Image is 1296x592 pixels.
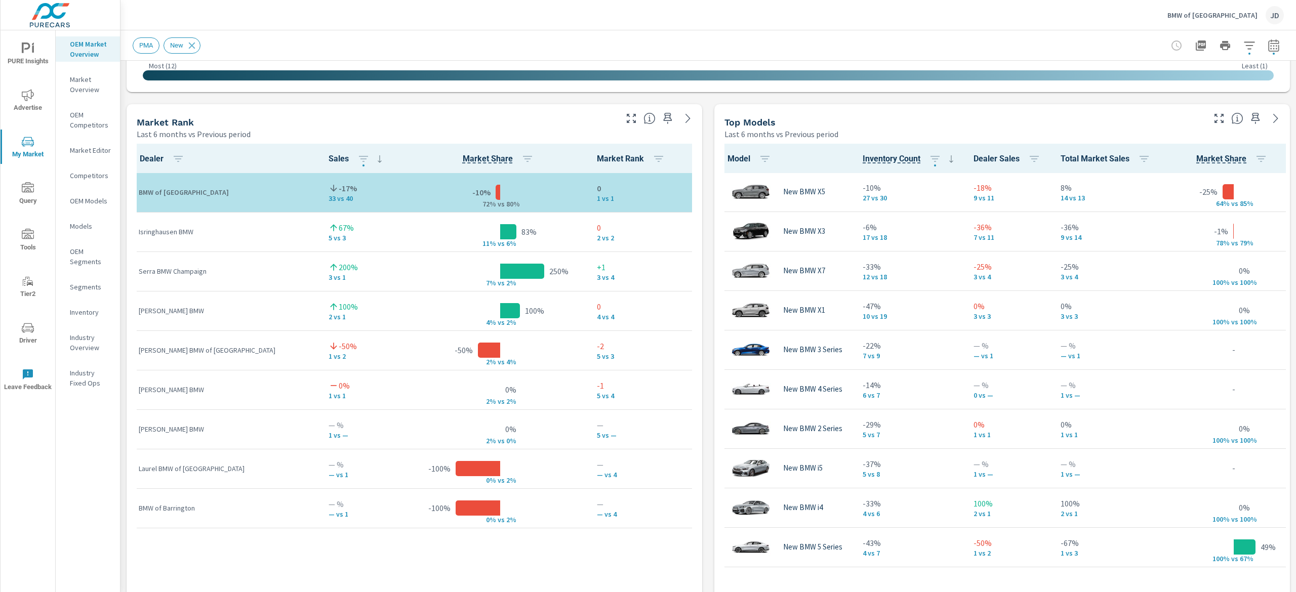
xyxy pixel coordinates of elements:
p: 100% [974,497,1044,510]
p: 10 vs 19 [863,312,957,320]
span: New [164,41,189,49]
span: Sales [329,153,386,165]
p: 5 vs 3 [329,234,403,242]
p: -1% [1214,225,1228,237]
p: [PERSON_NAME] BMW [139,385,312,395]
p: Laurel BMW of [GEOGRAPHIC_DATA] [139,463,312,474]
p: -37% [863,458,957,470]
p: -25% [1199,186,1218,198]
p: 2% v [475,436,501,445]
p: 1 vs 1 [974,431,1044,439]
p: New BMW X7 [783,266,825,275]
p: — % [1061,379,1154,391]
p: New BMW 2 Series [783,424,842,433]
p: 1 vs — [974,470,1044,478]
p: 49% [1261,541,1276,553]
button: Print Report [1215,35,1235,56]
span: Query [4,182,52,207]
div: JD [1266,6,1284,24]
p: 0% [339,379,350,392]
p: 1 vs 2 [974,549,1044,557]
p: s 6% [501,239,525,248]
button: Select Date Range [1264,35,1284,56]
p: Segments [70,282,112,292]
p: — % [329,458,403,471]
p: Most ( 12 ) [149,61,177,70]
div: Market Editor [56,143,120,158]
p: 1 vs 1 [1061,431,1154,439]
p: 12 vs 18 [863,273,957,281]
img: glamour [731,492,771,523]
p: 4 vs 6 [863,510,957,518]
img: glamour [731,295,771,325]
p: Industry Overview [70,332,112,353]
button: Make Fullscreen [623,110,639,126]
p: New BMW X1 [783,306,825,315]
p: 0 [597,222,690,234]
span: Dealer [140,153,188,165]
p: 2 vs 2 [597,234,690,242]
p: 0% [974,300,1044,312]
div: Segments [56,279,120,294]
p: 11% v [475,239,501,248]
p: — vs 4 [597,471,690,479]
p: 0% v [475,476,501,485]
p: -36% [974,221,1044,233]
p: -47% [863,300,957,312]
p: s 4% [501,357,525,366]
span: Dealer Sales / Total Market Sales. [Market = within dealer PMA (or 60 miles if no PMA is defined)... [463,153,513,165]
p: New BMW i5 [783,463,823,473]
p: New BMW X3 [783,227,825,236]
p: 100% v [1208,554,1235,563]
p: 27 vs 30 [863,194,957,202]
p: Competitors [70,171,112,181]
p: 0% [505,423,516,435]
span: Find the biggest opportunities within your model lineup nationwide. [Source: Market registration ... [1231,112,1243,124]
p: 200% [339,261,358,273]
p: BMW of [GEOGRAPHIC_DATA] [139,187,312,197]
p: 100% v [1208,278,1235,287]
p: 4 vs 7 [863,549,957,557]
p: 0 vs — [974,391,1044,399]
p: 1 vs 3 [1061,549,1154,557]
p: 78% v [1208,238,1235,247]
p: s 2% [501,318,525,327]
div: OEM Market Overview [56,36,120,62]
p: 100% [1061,497,1154,510]
img: glamour [731,532,771,562]
div: OEM Models [56,193,120,208]
button: "Export Report to PDF" [1191,35,1211,56]
p: 2 vs 1 [1061,510,1154,518]
p: 72% v [475,199,501,208]
p: -25% [1061,261,1154,273]
p: - [1232,462,1235,474]
p: 0% [1239,501,1250,514]
div: Industry Fixed Ops [56,365,120,391]
p: Market Editor [70,145,112,155]
p: 100% [339,301,358,313]
p: -17% [339,182,357,194]
p: BMW of [GEOGRAPHIC_DATA] [1167,11,1258,20]
span: PMA [133,41,159,49]
p: s 2% [501,397,525,406]
p: s 2% [501,278,525,287]
p: 9 vs 11 [974,194,1044,202]
p: 1 vs 1 [329,392,403,400]
span: Model [727,153,775,165]
p: 5 vs — [597,431,690,439]
span: Total Market Sales [1061,153,1154,165]
p: +1 [597,261,690,273]
p: -67% [1061,537,1154,549]
p: Least ( 1 ) [1242,61,1268,70]
p: 1 vs 1 [597,194,690,202]
p: — % [329,419,403,431]
p: 0 [597,301,690,313]
p: 4 vs 4 [597,313,690,321]
p: 5 vs 3 [597,352,690,360]
p: 1 vs — [329,431,403,439]
img: glamour [731,413,771,444]
p: — vs 1 [329,471,403,479]
p: 2 vs 1 [329,313,403,321]
p: — vs 1 [329,510,403,518]
span: My Market [4,136,52,160]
